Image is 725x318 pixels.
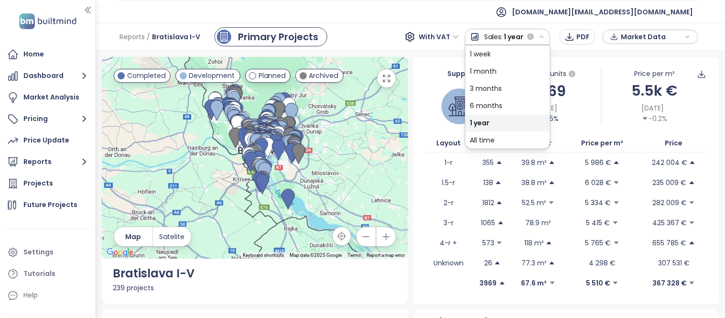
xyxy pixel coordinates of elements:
[5,88,90,107] a: Market Analysis
[5,264,90,284] a: Tutorials
[484,258,492,268] p: 26
[612,219,619,226] span: caret-down
[290,252,342,258] span: Map data ©2025 Google
[23,134,69,146] div: Price Update
[586,278,610,288] p: 5 510 €
[577,32,590,42] span: PDF
[5,45,90,64] a: Home
[658,258,690,268] p: 307 531 €
[465,97,550,114] div: 6 months
[23,268,55,280] div: Tutorials
[5,131,90,150] a: Price Update
[689,240,695,246] span: caret-up
[613,240,620,246] span: caret-down
[125,231,141,242] span: Map
[104,246,136,259] a: Open this area in Google Maps (opens a new window)
[419,30,459,44] span: With VAT
[526,218,552,228] p: 78.9 m²
[689,219,695,226] span: caret-down
[549,260,555,266] span: caret-up
[494,260,501,266] span: caret-up
[480,278,497,288] p: 3969
[113,264,397,283] div: Bratislava I-V
[634,68,675,79] div: Price per m²
[5,286,90,305] div: Help
[585,238,611,248] p: 5 765 €
[481,218,496,228] p: 1065
[549,159,555,166] span: caret-up
[642,113,667,124] div: -0.2%
[689,179,695,186] span: caret-up
[153,227,191,246] button: Satelite
[160,231,185,242] span: Satelite
[238,30,318,44] div: Primary Projects
[485,28,503,45] span: Sales:
[608,30,693,44] div: button
[521,157,547,168] p: 39.8 m²
[496,240,503,246] span: caret-down
[585,157,611,168] p: 5 986 €
[512,0,693,23] span: [DOMAIN_NAME][EMAIL_ADDRESS][DOMAIN_NAME]
[23,177,53,189] div: Projects
[689,280,695,286] span: caret-down
[424,253,473,273] td: Unknown
[565,134,641,153] th: Price per m²
[147,28,150,45] span: /
[613,159,620,166] span: caret-up
[652,197,687,208] p: 282 009 €
[5,153,90,172] button: Reports
[424,233,473,253] td: 4-r +
[23,91,79,103] div: Market Analysis
[465,132,550,149] div: All time
[499,280,506,286] span: caret-up
[483,157,494,168] p: 355
[23,246,54,258] div: Settings
[602,79,707,102] div: 5.5k €
[5,196,90,215] a: Future Projects
[243,252,284,259] button: Keyboard shortcuts
[5,110,90,129] button: Pricing
[549,280,556,286] span: caret-down
[585,177,611,188] p: 6 028 €
[640,134,707,153] th: Price
[653,177,687,188] p: 235 009 €
[689,159,696,166] span: caret-up
[465,45,550,63] div: 1 week
[127,70,165,81] span: Completed
[424,173,473,193] td: 1.5-r
[612,280,619,286] span: caret-down
[424,213,473,233] td: 3-r
[522,197,546,208] p: 52.5 m²
[549,179,555,186] span: caret-up
[348,252,361,258] a: Terms (opens in new tab)
[5,66,90,86] button: Dashboard
[367,252,405,258] a: Report a map error
[495,179,502,186] span: caret-up
[621,30,682,44] span: Market Data
[524,238,544,248] p: 118 m²
[641,103,664,113] span: [DATE]
[104,246,136,259] img: Google
[23,48,44,60] div: Home
[613,199,620,206] span: caret-down
[113,283,397,293] div: 239 projects
[482,197,494,208] p: 1812
[546,240,552,246] span: caret-up
[652,157,687,168] p: 242 004 €
[152,28,200,45] span: Bratislava I-V
[482,238,494,248] p: 573
[465,114,550,132] div: 1 year
[652,278,687,288] p: 367 328 €
[465,29,551,45] button: Sales:1 year
[424,134,473,153] th: Layout
[613,179,620,186] span: caret-down
[689,199,695,206] span: caret-down
[521,278,547,288] p: 67.6 m²
[465,80,550,97] div: 3 months
[653,238,687,248] p: 655 785 €
[449,96,470,117] img: house
[560,29,595,44] button: PDF
[642,115,649,122] span: caret-down
[504,28,524,45] span: 1 year
[652,218,687,228] p: 425 367 €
